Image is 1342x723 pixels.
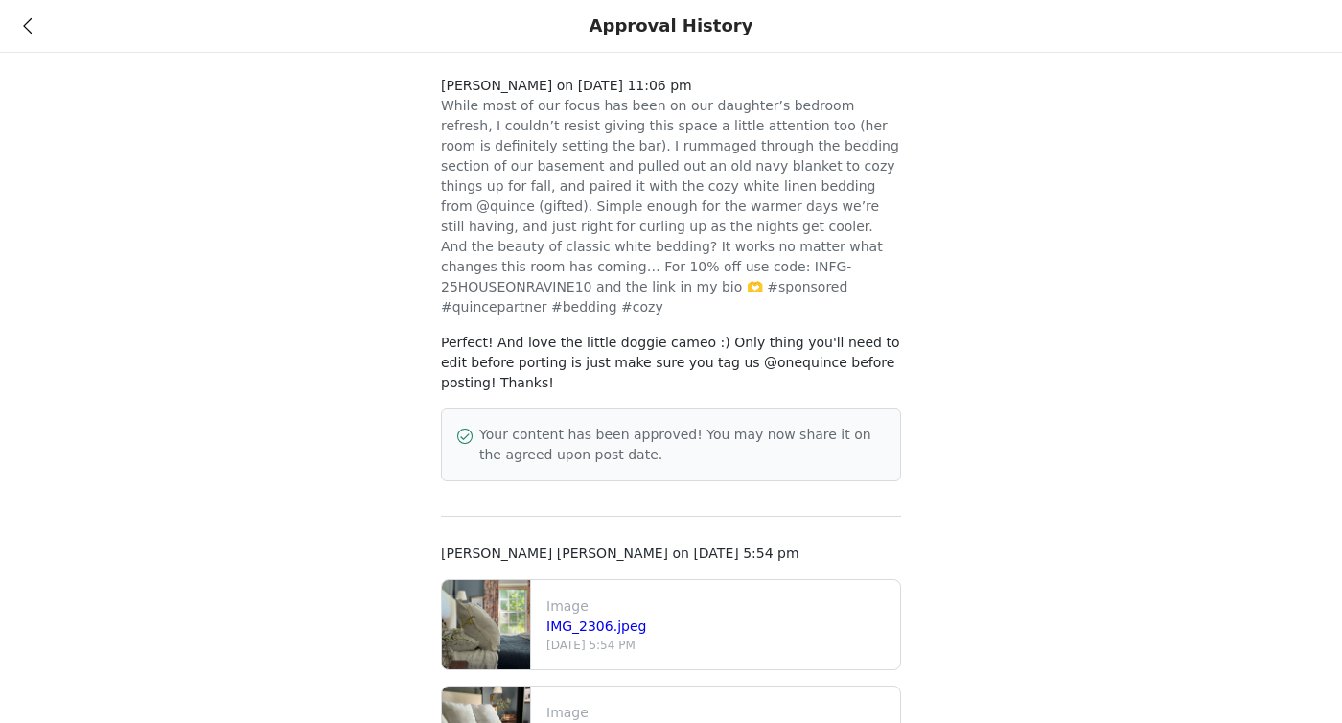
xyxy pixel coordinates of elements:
[479,425,885,465] p: Your content has been approved! You may now share it on the agreed upon post date.
[441,76,901,96] p: [PERSON_NAME] on [DATE] 11:06 pm
[590,15,753,36] div: Approval History
[441,96,901,317] p: While most of our focus has been on our daughter’s bedroom refresh, I couldn’t resist giving this...
[546,637,892,654] p: [DATE] 5:54 PM
[546,703,892,723] p: Image
[442,580,530,669] img: file
[546,596,892,617] p: Image
[441,333,901,393] p: Perfect! And love the little doggie cameo :) Only thing you'll need to edit before porting is jus...
[546,618,646,634] a: IMG_2306.jpeg
[441,544,901,564] p: [PERSON_NAME] [PERSON_NAME] on [DATE] 5:54 pm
